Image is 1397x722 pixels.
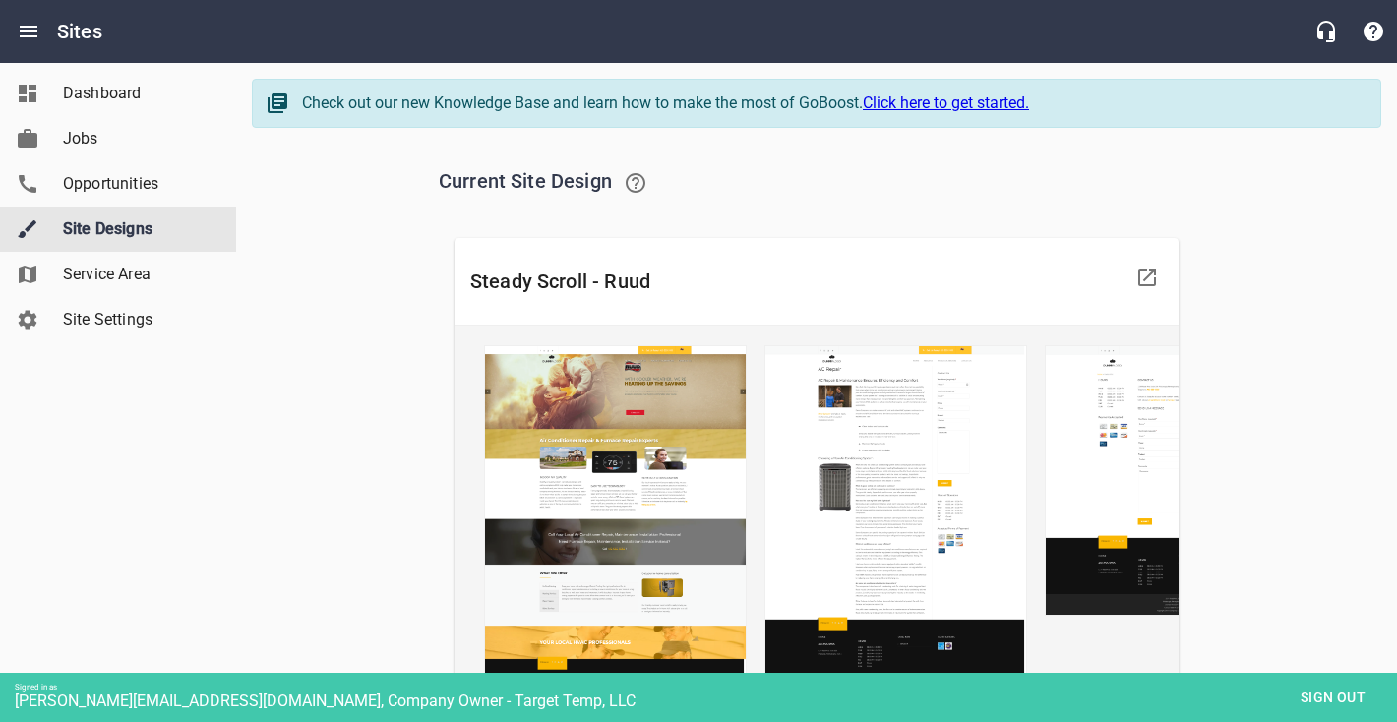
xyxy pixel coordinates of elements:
button: Sign out [1284,680,1382,716]
a: Visit Site [1124,254,1171,301]
span: Jobs [63,127,213,150]
a: Click here to get started. [863,93,1029,112]
img: steady-scroll-ruud-contact-us.png [1045,345,1307,616]
img: steady-scroll-ruud-air-conditioning.png [764,345,1027,697]
div: Check out our new Knowledge Base and learn how to make the most of GoBoost. [302,91,1361,115]
button: Support Portal [1350,8,1397,55]
h6: Steady Scroll - Ruud [470,266,1124,297]
div: [PERSON_NAME][EMAIL_ADDRESS][DOMAIN_NAME], Company Owner - Target Temp, LLC [15,692,1397,710]
span: Dashboard [63,82,213,105]
h6: Current Site Design [439,159,1194,207]
button: Open drawer [5,8,52,55]
span: Opportunities [63,172,213,196]
div: Signed in as [15,683,1397,692]
span: Site Settings [63,308,213,331]
a: Learn about our recommended Site updates [612,159,659,207]
span: Sign out [1292,686,1374,710]
button: Live Chat [1303,8,1350,55]
h6: Sites [57,16,102,47]
span: Site Designs [63,217,213,241]
span: Service Area [63,263,213,286]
